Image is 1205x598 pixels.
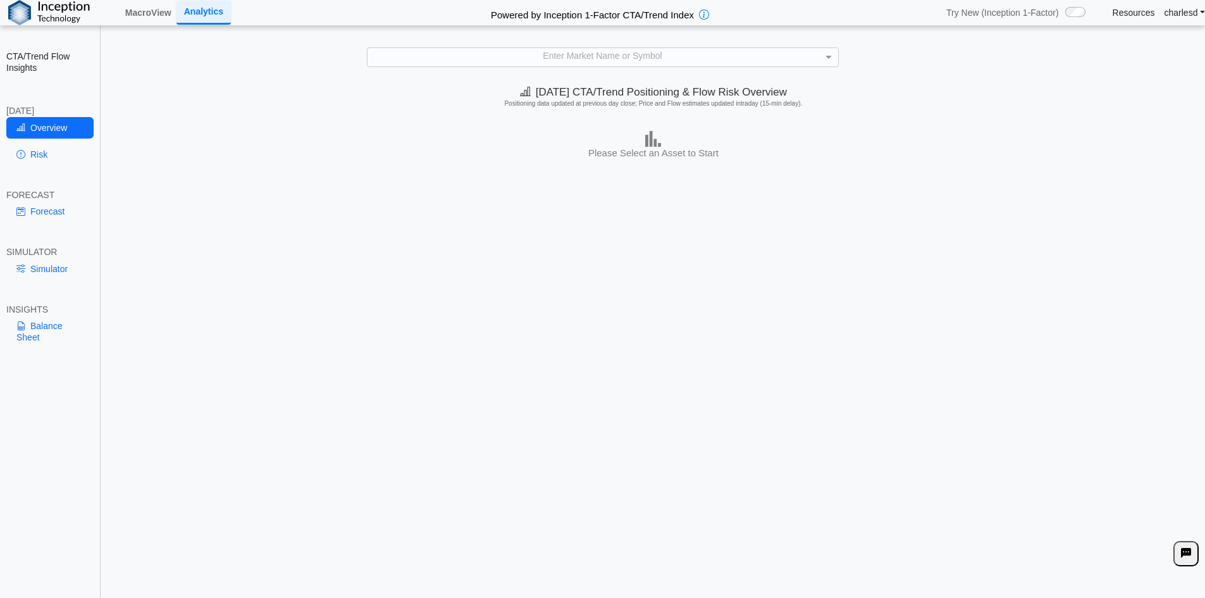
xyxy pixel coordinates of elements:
[6,246,94,258] div: SIMULATOR
[6,201,94,222] a: Forecast
[6,117,94,139] a: Overview
[120,2,176,23] a: MacroView
[368,48,838,66] div: Enter Market Name or Symbol
[6,144,94,165] a: Risk
[107,100,1199,108] h5: Positioning data updated at previous day close; Price and Flow estimates updated intraday (15-min...
[6,189,94,201] div: FORECAST
[645,131,661,147] img: bar-chart.png
[6,105,94,116] div: [DATE]
[6,315,94,348] a: Balance Sheet
[1113,7,1155,18] a: Resources
[520,86,787,98] span: [DATE] CTA/Trend Positioning & Flow Risk Overview
[486,4,699,22] h2: Powered by Inception 1-Factor CTA/Trend Index
[6,51,94,73] h2: CTA/Trend Flow Insights
[1165,7,1205,18] a: charlesd
[6,258,94,280] a: Simulator
[105,147,1202,159] h3: Please Select an Asset to Start
[6,304,94,315] div: INSIGHTS
[946,7,1059,18] span: Try New (Inception 1-Factor)
[176,1,231,24] a: Analytics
